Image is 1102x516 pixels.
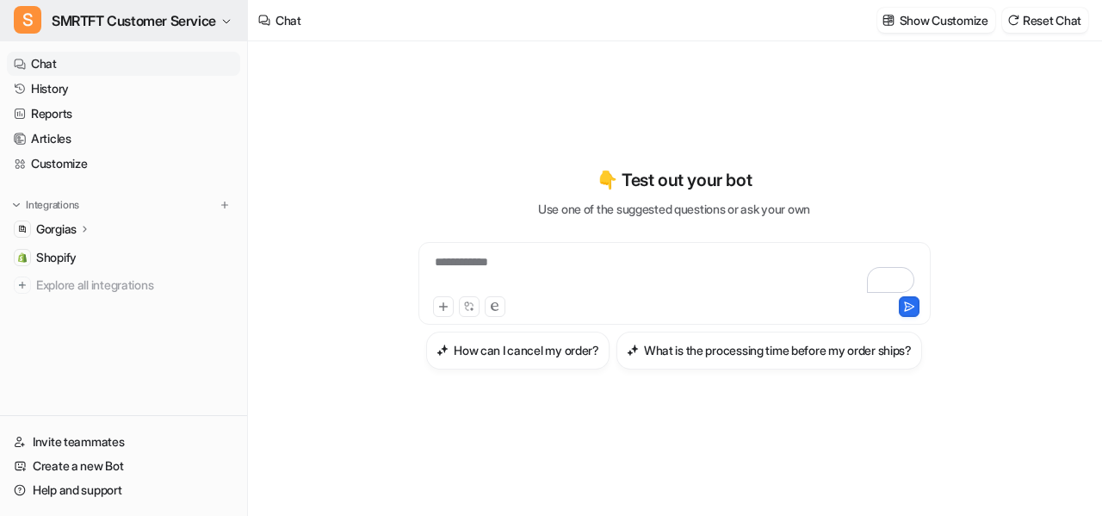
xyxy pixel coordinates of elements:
a: Customize [7,152,240,176]
img: reset [1007,14,1019,27]
a: Help and support [7,478,240,502]
div: Chat [275,11,301,29]
img: menu_add.svg [219,199,231,211]
img: explore all integrations [14,277,31,294]
p: Use one of the suggested questions or ask your own [538,200,810,218]
a: Invite teammates [7,430,240,454]
button: Integrations [7,196,84,214]
img: customize [882,14,895,27]
a: Explore all integrations [7,273,240,297]
img: What is the processing time before my order ships? [627,344,639,357]
span: S [14,6,41,34]
button: How can I cancel my order?How can I cancel my order? [426,332,610,370]
p: Gorgias [36,221,77,238]
button: What is the processing time before my order ships?What is the processing time before my order ships? [616,332,922,370]
p: Show Customize [900,11,988,29]
a: Chat [7,52,240,76]
button: Show Customize [877,8,995,33]
p: 👇 Test out your bot [597,167,752,193]
img: Gorgias [17,224,28,234]
img: How can I cancel my order? [436,344,449,357]
a: Create a new Bot [7,454,240,478]
img: expand menu [10,199,22,211]
div: To enrich screen reader interactions, please activate Accessibility in Grammarly extension settings [423,253,927,293]
img: Shopify [17,252,28,263]
a: History [7,77,240,101]
span: SMRTFT Customer Service [52,9,216,33]
span: Explore all integrations [36,271,233,299]
h3: What is the processing time before my order ships? [644,341,912,359]
a: ShopifyShopify [7,246,240,270]
h3: How can I cancel my order? [454,341,599,359]
a: Articles [7,127,240,151]
button: Reset Chat [1002,8,1088,33]
span: Shopify [36,249,77,266]
p: Integrations [26,198,79,212]
a: Reports [7,102,240,126]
